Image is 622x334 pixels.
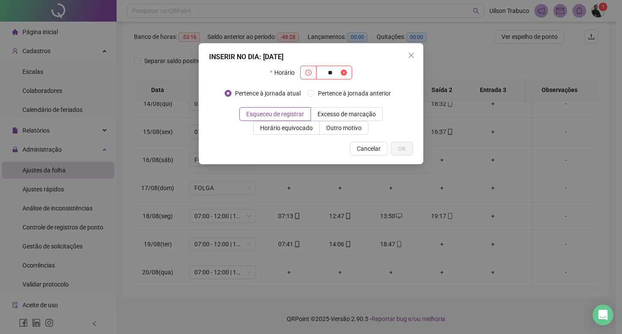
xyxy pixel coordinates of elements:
span: clock-circle [305,70,311,76]
div: Open Intercom Messenger [593,305,613,325]
button: Cancelar [350,142,387,156]
span: Horário equivocado [260,124,313,131]
span: Cancelar [357,144,381,153]
span: Excesso de marcação [317,111,376,118]
div: INSERIR NO DIA : [DATE] [209,52,413,62]
span: Outro motivo [326,124,362,131]
span: Pertence à jornada atual [232,89,304,98]
button: OK [391,142,413,156]
span: Esqueceu de registrar [246,111,304,118]
label: Horário [270,66,300,80]
button: Close [404,48,418,62]
span: close [408,52,415,59]
span: Pertence à jornada anterior [314,89,394,98]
